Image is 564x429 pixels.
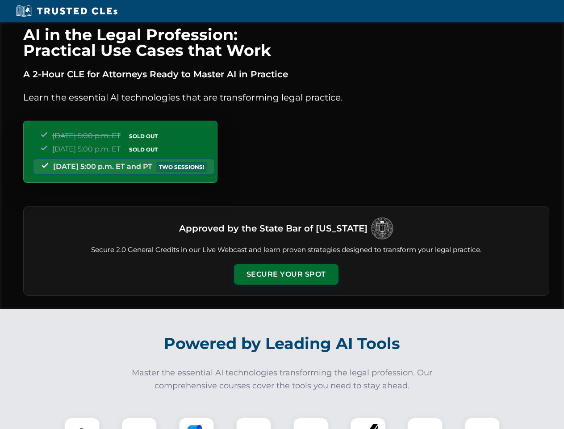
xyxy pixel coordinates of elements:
p: A 2-Hour CLE for Attorneys Ready to Master AI in Practice [23,67,549,81]
p: Secure 2.0 General Credits in our Live Webcast and learn proven strategies designed to transform ... [34,245,538,255]
span: SOLD OUT [126,131,161,141]
p: Learn the essential AI technologies that are transforming legal practice. [23,90,549,105]
h2: Powered by Leading AI Tools [35,328,530,359]
img: Trusted CLEs [13,4,120,18]
h1: AI in the Legal Profession: Practical Use Cases that Work [23,27,549,58]
span: [DATE] 5:00 p.m. ET [52,131,121,140]
button: Secure Your Spot [234,264,338,285]
h3: Approved by the State Bar of [US_STATE] [179,220,368,236]
p: Master the essential AI technologies transforming the legal profession. Our comprehensive courses... [126,366,439,392]
img: Logo [371,217,393,240]
span: SOLD OUT [126,145,161,154]
span: [DATE] 5:00 p.m. ET [52,145,121,153]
